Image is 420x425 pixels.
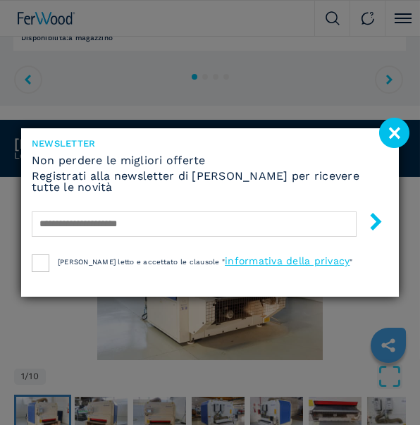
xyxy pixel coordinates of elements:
a: informativa della privacy [225,255,350,266]
button: submit-button [353,207,385,240]
span: " [350,258,352,266]
span: Non perdere le migliori offerte [32,155,388,166]
span: NEWSLETTER [32,139,388,148]
h6: Registrati alla newsletter di [PERSON_NAME] per ricevere tutte le novità [32,171,388,193]
span: [PERSON_NAME] letto e accettato le clausole " [58,258,225,266]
